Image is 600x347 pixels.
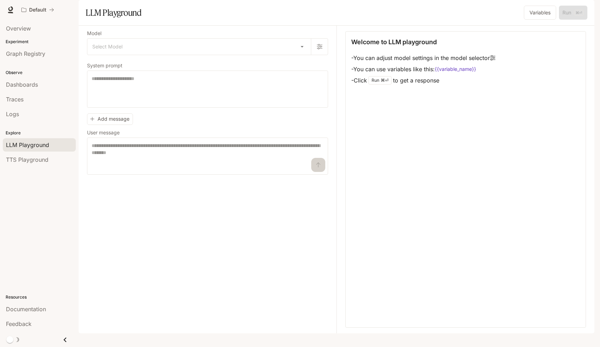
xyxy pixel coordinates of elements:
[29,7,46,13] p: Default
[18,3,57,17] button: All workspaces
[351,52,495,64] li: - You can adjust model settings in the model selector
[87,113,133,125] button: Add message
[381,78,388,82] p: ⌘⏎
[87,39,311,55] div: Select Model
[435,66,476,73] code: {{variable_name}}
[351,37,437,47] p: Welcome to LLM playground
[351,64,495,75] li: - You can use variables like this:
[86,6,141,20] h1: LLM Playground
[92,43,122,50] span: Select Model
[524,6,556,20] button: Variables
[87,63,122,68] p: System prompt
[87,31,101,36] p: Model
[368,76,392,85] div: Run
[351,75,495,86] li: - Click to get a response
[87,130,120,135] p: User message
